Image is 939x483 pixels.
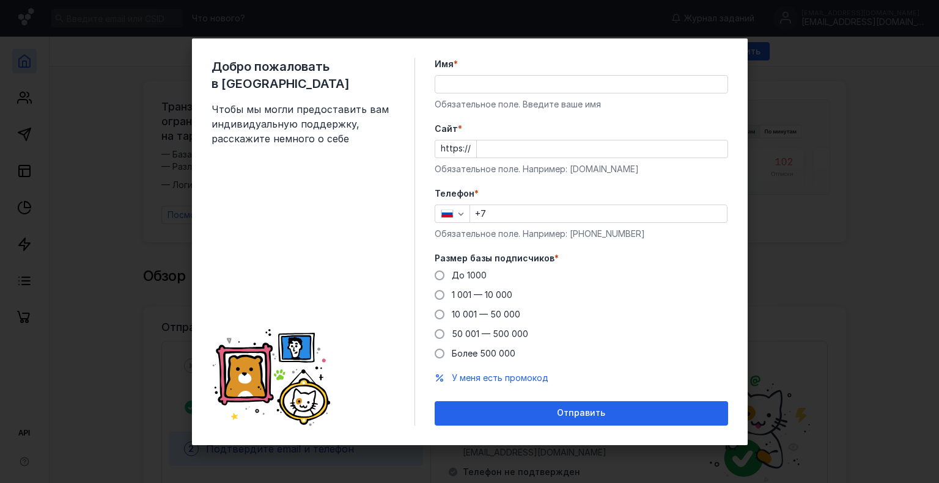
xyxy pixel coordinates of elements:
[435,228,728,240] div: Обязательное поле. Например: [PHONE_NUMBER]
[435,187,474,200] span: Телефон
[212,102,395,146] span: Чтобы мы могли предоставить вам индивидуальную поддержку, расскажите немного о себе
[452,309,520,319] span: 10 001 — 50 000
[435,98,728,111] div: Обязательное поле. Введите ваше имя
[212,58,395,92] span: Добро пожаловать в [GEOGRAPHIC_DATA]
[452,289,512,300] span: 1 001 — 10 000
[435,123,458,135] span: Cайт
[435,58,454,70] span: Имя
[452,372,548,384] button: У меня есть промокод
[435,163,728,175] div: Обязательное поле. Например: [DOMAIN_NAME]
[452,270,487,280] span: До 1000
[452,372,548,383] span: У меня есть промокод
[452,348,515,358] span: Более 500 000
[435,252,554,264] span: Размер базы подписчиков
[557,408,605,418] span: Отправить
[452,329,528,339] span: 50 001 — 500 000
[435,401,728,426] button: Отправить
